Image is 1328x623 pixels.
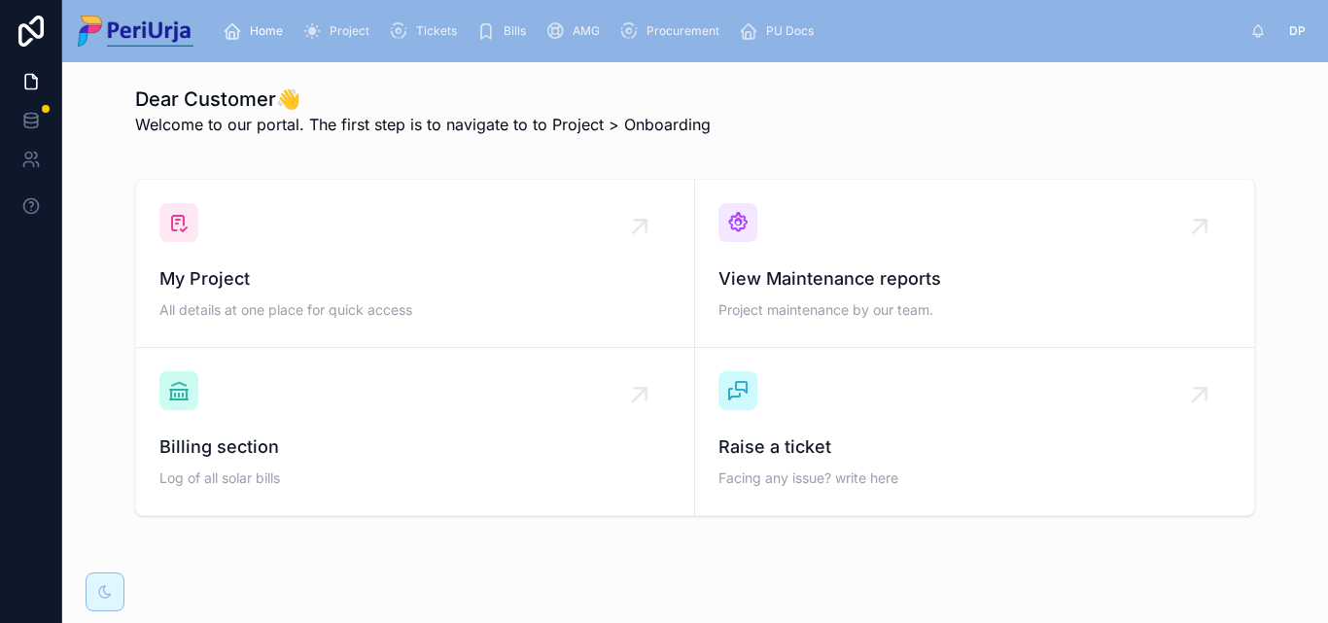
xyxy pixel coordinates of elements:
a: Project [297,14,383,49]
span: Bills [504,23,526,39]
h1: Dear Customer👋 [135,86,711,113]
a: PU Docs [733,14,827,49]
span: Procurement [647,23,719,39]
img: App logo [78,16,193,47]
span: PU Docs [766,23,814,39]
p: Welcome to our portal. The first step is to navigate to to Project > Onboarding [135,113,711,136]
a: AMG [540,14,613,49]
a: Tickets [383,14,471,49]
span: All details at one place for quick access [159,300,671,320]
span: View Maintenance reports [718,265,1231,293]
a: Bills [471,14,540,49]
a: Procurement [613,14,733,49]
a: Billing sectionLog of all solar bills [136,348,695,515]
span: Project maintenance by our team. [718,300,1231,320]
div: scrollable content [209,10,1250,52]
a: Home [217,14,297,49]
span: Billing section [159,433,671,461]
span: DP [1289,23,1306,39]
span: My Project [159,265,671,293]
a: View Maintenance reportsProject maintenance by our team. [695,180,1254,348]
a: Raise a ticketFacing any issue? write here [695,348,1254,515]
span: Log of all solar bills [159,468,671,488]
a: My ProjectAll details at one place for quick access [136,180,695,348]
span: Tickets [416,23,457,39]
span: Raise a ticket [718,433,1231,461]
span: Facing any issue? write here [718,468,1231,488]
span: Project [330,23,369,39]
span: AMG [573,23,600,39]
span: Home [250,23,283,39]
